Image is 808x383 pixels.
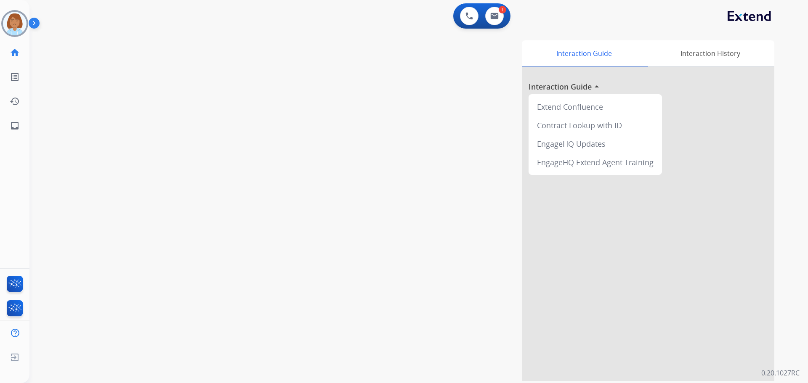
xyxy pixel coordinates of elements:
[3,12,27,35] img: avatar
[532,98,659,116] div: Extend Confluence
[10,96,20,106] mat-icon: history
[761,368,800,378] p: 0.20.1027RC
[499,6,506,13] div: 1
[10,121,20,131] mat-icon: inbox
[10,72,20,82] mat-icon: list_alt
[522,40,646,66] div: Interaction Guide
[532,153,659,172] div: EngageHQ Extend Agent Training
[646,40,774,66] div: Interaction History
[532,116,659,135] div: Contract Lookup with ID
[532,135,659,153] div: EngageHQ Updates
[10,48,20,58] mat-icon: home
